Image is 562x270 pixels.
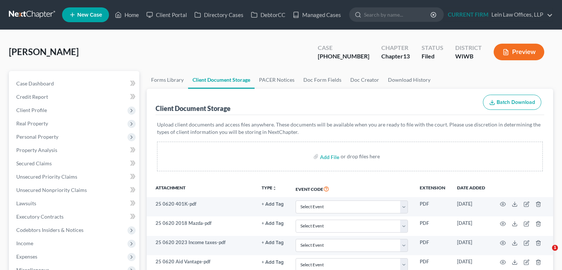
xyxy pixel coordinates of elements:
[16,227,84,233] span: Codebtors Insiders & Notices
[156,104,231,113] div: Client Document Storage
[247,8,289,21] a: DebtorCC
[381,52,410,61] div: Chapter
[341,153,380,160] div: or drop files here
[451,180,491,197] th: Date added
[262,258,284,265] a: + Add Tag
[147,236,256,255] td: 25 0620 2023 Income taxes-pdf
[10,183,139,197] a: Unsecured Nonpriority Claims
[16,240,33,246] span: Income
[414,216,451,236] td: PDF
[262,240,284,245] button: + Add Tag
[147,71,188,89] a: Forms Library
[10,170,139,183] a: Unsecured Priority Claims
[346,71,384,89] a: Doc Creator
[384,71,435,89] a: Download History
[262,220,284,227] a: + Add Tag
[451,216,491,236] td: [DATE]
[16,200,36,206] span: Lawsuits
[9,46,79,57] span: [PERSON_NAME]
[16,173,77,180] span: Unsecured Priority Claims
[262,260,284,265] button: + Add Tag
[10,90,139,104] a: Credit Report
[157,121,543,136] p: Upload client documents and access files anywhere. These documents will be available when you are...
[147,180,256,197] th: Attachment
[381,44,410,52] div: Chapter
[318,52,369,61] div: [PHONE_NUMBER]
[16,147,57,153] span: Property Analysis
[272,186,277,190] i: unfold_more
[414,197,451,216] td: PDF
[10,210,139,223] a: Executory Contracts
[77,12,102,18] span: New Case
[422,44,443,52] div: Status
[483,95,541,110] button: Batch Download
[255,71,299,89] a: PACER Notices
[262,200,284,207] a: + Add Tag
[262,239,284,246] a: + Add Tag
[16,134,58,140] span: Personal Property
[494,44,544,60] button: Preview
[262,221,284,226] button: + Add Tag
[537,245,555,263] iframe: Intercom live chat
[364,8,432,21] input: Search by name...
[10,157,139,170] a: Secured Claims
[147,216,256,236] td: 25 0620 2018 Mazda-pdf
[10,144,139,157] a: Property Analysis
[444,8,553,21] a: CURRENT FIRMLein Law Offices, LLP
[10,77,139,90] a: Case Dashboard
[552,245,558,251] span: 1
[16,94,48,100] span: Credit Report
[414,236,451,255] td: PDF
[143,8,191,21] a: Client Portal
[16,213,64,220] span: Executory Contracts
[16,253,37,260] span: Expenses
[422,52,443,61] div: Filed
[414,180,451,197] th: Extension
[451,236,491,255] td: [DATE]
[290,180,414,197] th: Event Code
[262,186,277,190] button: TYPEunfold_more
[16,187,87,193] span: Unsecured Nonpriority Claims
[188,71,255,89] a: Client Document Storage
[16,160,52,166] span: Secured Claims
[191,8,247,21] a: Directory Cases
[497,99,535,105] span: Batch Download
[16,120,48,126] span: Real Property
[451,197,491,216] td: [DATE]
[299,71,346,89] a: Doc Form Fields
[318,44,369,52] div: Case
[16,80,54,87] span: Case Dashboard
[147,197,256,216] td: 25 0620 401K-pdf
[289,8,345,21] a: Managed Cases
[455,44,482,52] div: District
[403,53,410,60] span: 13
[262,202,284,207] button: + Add Tag
[448,11,488,18] strong: CURRENT FIRM
[455,52,482,61] div: WIWB
[111,8,143,21] a: Home
[16,107,47,113] span: Client Profile
[10,197,139,210] a: Lawsuits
